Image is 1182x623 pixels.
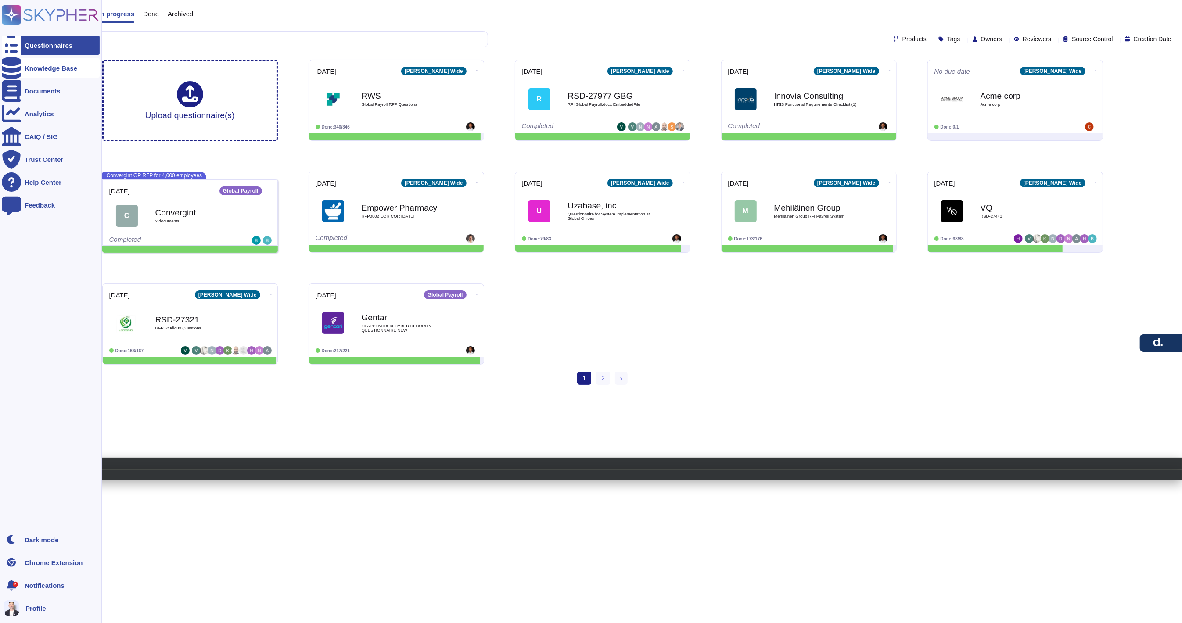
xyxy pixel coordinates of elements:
img: user [1049,234,1057,243]
span: Done [143,11,159,17]
b: RWS [362,92,449,100]
img: user [1041,234,1049,243]
img: user [675,122,684,131]
img: user [466,122,475,131]
span: Source Control [1072,36,1113,42]
span: 10 APPENDIX IX CYBER SECURITY QUESTIONNAIRE NEW [362,324,449,332]
div: Questionnaires [25,42,72,49]
b: RSD-27977 GBG [568,92,656,100]
span: Products [902,36,927,42]
div: 2 [13,582,18,587]
img: Logo [322,200,344,222]
img: user [239,346,248,355]
span: [DATE] [934,180,955,186]
img: Logo [322,312,344,334]
b: Convergint [155,208,243,217]
img: user [617,122,626,131]
img: user [247,346,256,355]
span: Tags [947,36,960,42]
span: Done: 0/1 [941,125,959,129]
a: Documents [2,81,100,100]
div: R [528,88,550,110]
div: Completed [522,122,617,131]
span: Done: 166/167 [115,348,144,353]
div: Completed [316,234,423,243]
img: Logo [941,200,963,222]
a: Chrome Extension [2,553,100,572]
span: [DATE] [728,68,749,75]
span: Mehiläinen Group RFI Payroll System [774,214,862,218]
span: [DATE] [522,180,542,186]
img: user [181,346,190,355]
button: user [2,598,25,618]
div: Analytics [25,111,54,117]
div: Global Payroll [424,290,467,299]
a: CAIQ / SIG [2,127,100,146]
div: [PERSON_NAME] Wide [607,179,673,187]
img: user [263,346,272,355]
img: user [1088,234,1097,243]
div: [PERSON_NAME] Wide [1020,67,1085,75]
span: Done: 340/346 [322,125,350,129]
span: RFI Global Payroll.docx EmbeddedFile [568,102,656,107]
img: user [466,234,475,243]
span: › [620,375,622,382]
b: Empower Pharmacy [362,204,449,212]
b: VQ [981,204,1068,212]
span: In progress [98,11,134,17]
div: Knowledge Base [25,65,77,72]
div: U [528,200,550,222]
span: Notifications [25,582,65,589]
span: No due date [934,68,970,75]
div: C [116,205,138,227]
img: user [255,346,264,355]
span: Global Payroll RFP Questions [362,102,449,107]
img: user [1056,234,1065,243]
img: user [192,346,201,355]
img: Logo [941,88,963,110]
a: Analytics [2,104,100,123]
div: Completed [728,122,836,131]
img: user [672,234,681,243]
span: Acme corp [981,102,1068,107]
span: HRIS Functional Requirements Checklist (1) [774,102,862,107]
img: user [1033,234,1042,243]
img: user [1072,234,1081,243]
span: Completed [109,236,141,243]
img: user [200,346,208,355]
div: [PERSON_NAME] Wide [814,67,879,75]
b: Gentari [362,313,449,322]
img: user [4,600,19,616]
b: Innovia Consulting [774,92,862,100]
span: Done: 79/83 [528,236,551,241]
span: Done: 68/88 [941,236,964,241]
img: user [1014,234,1023,243]
a: Knowledge Base [2,58,100,78]
div: [PERSON_NAME] Wide [401,179,467,187]
img: user [660,122,668,131]
img: user [1025,234,1034,243]
div: [PERSON_NAME] Wide [401,67,467,75]
div: CAIQ / SIG [25,133,58,140]
span: Convergint GP RFP for 4,000 employees [102,172,207,179]
span: RSD-27443 [981,214,1068,218]
div: Dark mode [25,537,59,543]
span: [DATE] [522,68,542,75]
span: [DATE] [316,292,336,298]
img: user [644,122,653,131]
img: user [628,122,637,131]
b: RSD-27321 [155,315,243,324]
span: Creation Date [1134,36,1171,42]
span: Owners [981,36,1002,42]
b: Mehiläinen Group [774,204,862,212]
a: Help Center [2,172,100,192]
img: user [1085,122,1094,131]
a: Questionnaires [2,36,100,55]
img: user [636,122,645,131]
div: [PERSON_NAME] Wide [814,179,879,187]
img: user [1080,234,1089,243]
span: Done: 217/221 [322,348,350,353]
span: Archived [168,11,193,17]
img: user [223,346,232,355]
span: [DATE] [316,180,336,186]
